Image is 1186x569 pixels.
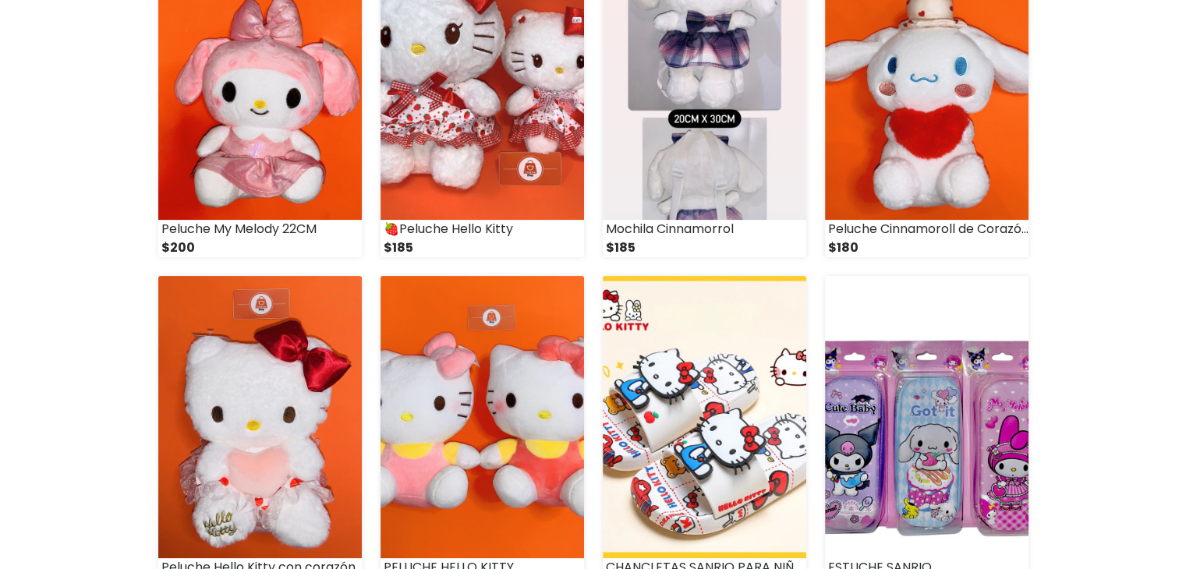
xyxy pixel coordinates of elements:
div: 🍓Peluche Hello Kitty [381,220,584,239]
div: Peluche Cinnamoroll de Corazón [825,220,1028,239]
img: small_1745957620332.jpeg [825,276,1028,558]
div: $180 [825,239,1028,257]
div: Mochila Cinnamorrol [603,220,806,239]
img: small_1706203813600.jpeg [381,276,584,558]
div: $200 [158,239,362,257]
div: $185 [603,239,806,257]
img: small_1705718108543.jpeg [603,276,806,558]
img: small_1706204143864.jpeg [158,276,362,558]
div: $185 [381,239,584,257]
div: Peluche My Melody 22CM [158,220,362,239]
